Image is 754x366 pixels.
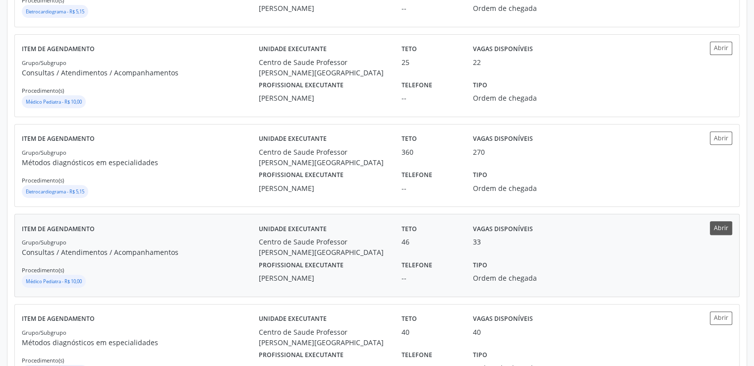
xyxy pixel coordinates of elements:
[473,93,566,103] div: Ordem de chegada
[402,42,417,57] label: Teto
[473,273,566,283] div: Ordem de chegada
[22,311,95,327] label: Item de agendamento
[26,8,84,15] small: Eletrocardiograma - R$ 5,15
[259,327,388,348] div: Centro de Saude Professor [PERSON_NAME][GEOGRAPHIC_DATA]
[22,247,259,257] p: Consultas / Atendimentos / Acompanhamentos
[473,311,533,327] label: Vagas disponíveis
[259,257,344,273] label: Profissional executante
[402,348,432,363] label: Telefone
[473,3,566,13] div: Ordem de chegada
[402,237,459,247] div: 46
[710,221,732,235] button: Abrir
[402,3,459,13] div: --
[22,149,66,156] small: Grupo/Subgrupo
[22,157,259,168] p: Métodos diagnósticos em especialidades
[710,311,732,325] button: Abrir
[22,131,95,147] label: Item de agendamento
[22,266,64,274] small: Procedimento(s)
[26,99,82,105] small: Médico Pediatra - R$ 10,00
[259,273,388,283] div: [PERSON_NAME]
[26,278,82,285] small: Médico Pediatra - R$ 10,00
[259,168,344,183] label: Profissional executante
[259,311,327,327] label: Unidade executante
[402,273,459,283] div: --
[259,93,388,103] div: [PERSON_NAME]
[473,57,481,67] div: 22
[473,348,487,363] label: Tipo
[22,67,259,78] p: Consultas / Atendimentos / Acompanhamentos
[710,42,732,55] button: Abrir
[473,131,533,147] label: Vagas disponíveis
[259,42,327,57] label: Unidade executante
[402,131,417,147] label: Teto
[473,257,487,273] label: Tipo
[473,221,533,237] label: Vagas disponíveis
[259,3,388,13] div: [PERSON_NAME]
[402,257,432,273] label: Telefone
[402,183,459,193] div: --
[473,327,481,337] div: 40
[402,168,432,183] label: Telefone
[22,329,66,336] small: Grupo/Subgrupo
[22,221,95,237] label: Item de agendamento
[22,177,64,184] small: Procedimento(s)
[473,147,485,157] div: 270
[22,42,95,57] label: Item de agendamento
[402,57,459,67] div: 25
[473,42,533,57] label: Vagas disponíveis
[402,327,459,337] div: 40
[473,237,481,247] div: 33
[402,147,459,157] div: 360
[22,239,66,246] small: Grupo/Subgrupo
[259,183,388,193] div: [PERSON_NAME]
[259,237,388,257] div: Centro de Saude Professor [PERSON_NAME][GEOGRAPHIC_DATA]
[259,57,388,78] div: Centro de Saude Professor [PERSON_NAME][GEOGRAPHIC_DATA]
[22,357,64,364] small: Procedimento(s)
[473,183,566,193] div: Ordem de chegada
[259,131,327,147] label: Unidade executante
[473,168,487,183] label: Tipo
[259,221,327,237] label: Unidade executante
[22,337,259,348] p: Métodos diagnósticos em especialidades
[402,78,432,93] label: Telefone
[710,131,732,145] button: Abrir
[22,87,64,94] small: Procedimento(s)
[259,78,344,93] label: Profissional executante
[473,78,487,93] label: Tipo
[22,59,66,66] small: Grupo/Subgrupo
[259,348,344,363] label: Profissional executante
[402,311,417,327] label: Teto
[259,147,388,168] div: Centro de Saude Professor [PERSON_NAME][GEOGRAPHIC_DATA]
[402,221,417,237] label: Teto
[402,93,459,103] div: --
[26,188,84,195] small: Eletrocardiograma - R$ 5,15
